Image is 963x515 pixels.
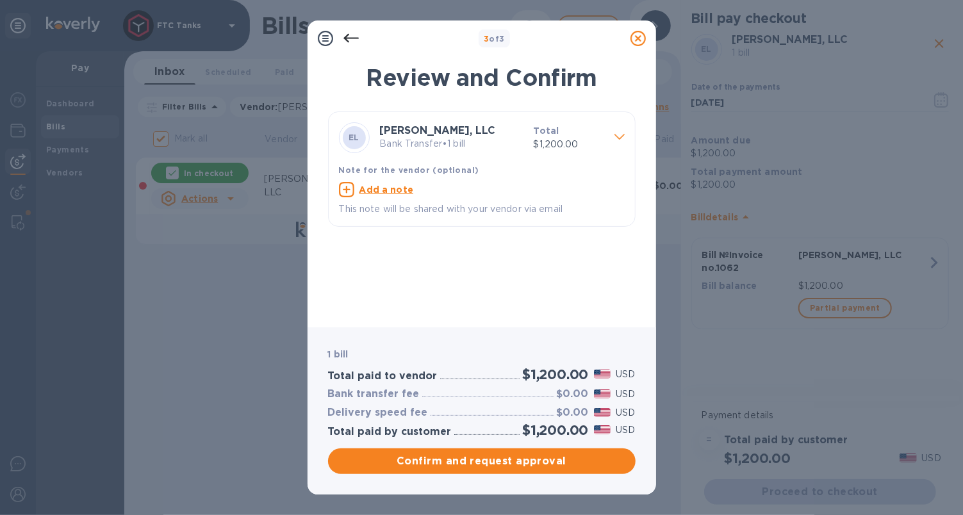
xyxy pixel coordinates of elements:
p: USD [616,368,635,381]
p: $1,200.00 [534,138,604,151]
p: This note will be shared with your vendor via email [339,202,625,216]
b: Note for the vendor (optional) [339,165,479,175]
button: Confirm and request approval [328,448,636,474]
h3: Total paid to vendor [328,370,438,382]
b: Total [534,126,559,136]
u: Add a note [359,184,414,195]
h3: $0.00 [557,407,589,419]
h3: Bank transfer fee [328,388,420,400]
h2: $1,200.00 [522,422,588,438]
h2: $1,200.00 [522,366,588,382]
h3: Delivery speed fee [328,407,428,419]
img: USD [594,408,611,417]
b: EL [349,133,359,142]
h3: Total paid by customer [328,426,452,438]
img: USD [594,389,611,398]
p: USD [616,388,635,401]
b: of 3 [484,34,505,44]
p: Bank Transfer • 1 bill [380,137,523,151]
h3: $0.00 [557,388,589,400]
p: USD [616,406,635,420]
h1: Review and Confirm [328,64,636,91]
span: 3 [484,34,489,44]
img: USD [594,425,611,434]
div: EL[PERSON_NAME], LLCBank Transfer•1 billTotal$1,200.00Note for the vendor (optional)Add a noteThi... [339,122,625,216]
img: USD [594,370,611,379]
p: USD [616,423,635,437]
b: [PERSON_NAME], LLC [380,124,496,136]
span: Confirm and request approval [338,454,625,469]
b: 1 bill [328,349,349,359]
